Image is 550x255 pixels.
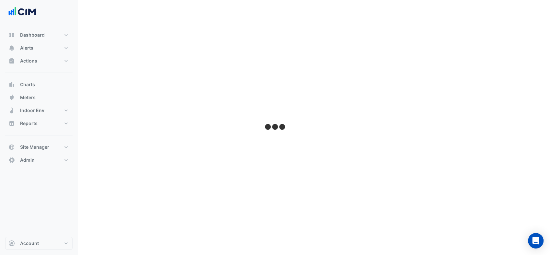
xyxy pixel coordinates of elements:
span: Indoor Env [20,107,44,114]
app-icon: Indoor Env [8,107,15,114]
button: Admin [5,154,73,167]
button: Dashboard [5,29,73,41]
button: Alerts [5,41,73,54]
span: Actions [20,58,37,64]
span: Site Manager [20,144,49,150]
button: Charts [5,78,73,91]
span: Reports [20,120,38,127]
button: Site Manager [5,141,73,154]
app-icon: Dashboard [8,32,15,38]
span: Charts [20,81,35,88]
img: Company Logo [8,5,37,18]
span: Alerts [20,45,33,51]
span: Admin [20,157,35,163]
app-icon: Alerts [8,45,15,51]
button: Account [5,237,73,250]
app-icon: Admin [8,157,15,163]
app-icon: Actions [8,58,15,64]
button: Indoor Env [5,104,73,117]
button: Meters [5,91,73,104]
span: Dashboard [20,32,45,38]
span: Meters [20,94,36,101]
span: Account [20,240,39,247]
app-icon: Charts [8,81,15,88]
app-icon: Reports [8,120,15,127]
button: Reports [5,117,73,130]
div: Open Intercom Messenger [528,233,544,249]
app-icon: Meters [8,94,15,101]
button: Actions [5,54,73,67]
app-icon: Site Manager [8,144,15,150]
